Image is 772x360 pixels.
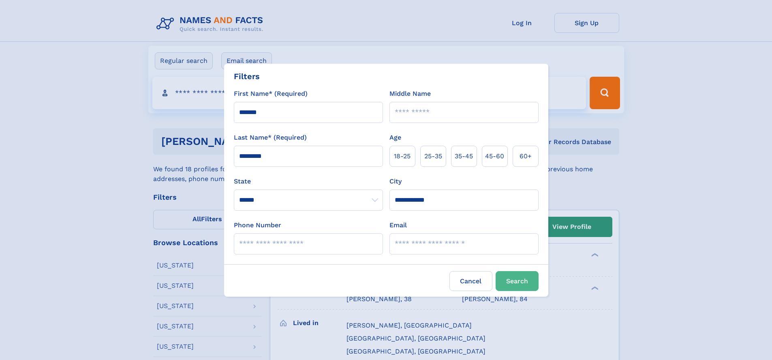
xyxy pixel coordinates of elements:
[394,151,411,161] span: 18‑25
[455,151,473,161] span: 35‑45
[424,151,442,161] span: 25‑35
[234,220,281,230] label: Phone Number
[389,177,402,186] label: City
[520,151,532,161] span: 60+
[234,133,307,142] label: Last Name* (Required)
[389,89,431,99] label: Middle Name
[389,220,407,230] label: Email
[389,133,401,142] label: Age
[234,89,308,99] label: First Name* (Required)
[449,271,492,291] label: Cancel
[234,70,260,82] div: Filters
[496,271,539,291] button: Search
[485,151,504,161] span: 45‑60
[234,177,383,186] label: State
